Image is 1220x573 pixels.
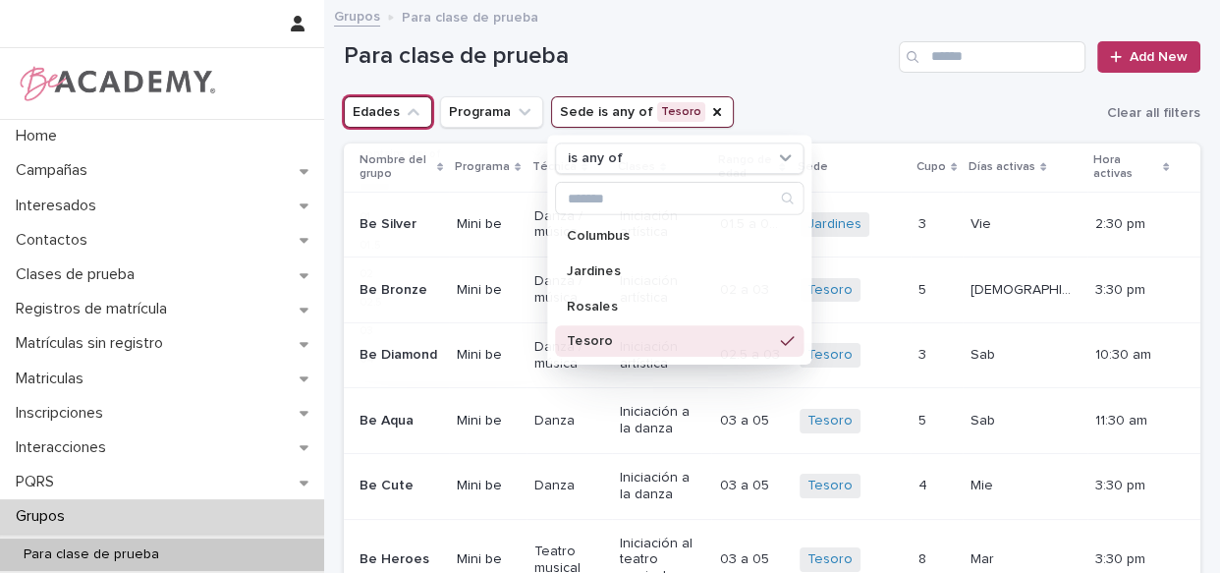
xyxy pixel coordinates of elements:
[8,438,122,457] p: Interacciones
[8,370,99,388] p: Matriculas
[899,41,1085,73] input: Search
[8,127,73,145] p: Home
[555,182,804,215] div: Search
[360,297,527,308] p: 02.5
[344,453,1200,519] tr: Be CuteMini beDanzaIniciación a la danza03 a 0503 a 05 Tesoro 44 MieMie 3:30 pm
[970,278,1083,299] p: [DEMOGRAPHIC_DATA]
[620,470,703,503] p: Iniciación a la danza
[970,409,999,430] p: Sab
[1107,106,1200,120] span: Clear all filters
[1097,41,1200,73] a: Add New
[1095,478,1169,494] p: 3:30 pm
[807,347,853,364] a: Tesoro
[1095,347,1169,364] p: 10:30 am
[918,343,930,364] p: 3
[360,325,527,336] p: 03
[1130,50,1188,64] span: Add New
[8,300,183,318] p: Registros de matrícula
[918,212,930,233] p: 3
[918,278,930,299] p: 5
[8,473,70,491] p: PQRS
[8,161,103,180] p: Campañas
[8,334,179,353] p: Matrículas sin registro
[970,212,995,233] p: Vie
[970,343,999,364] p: Sab
[1093,149,1158,186] p: Hora activas
[16,64,217,103] img: WPrjXfSUmiLcdUfaYY4Q
[8,197,112,215] p: Interesados
[360,147,441,160] p: contains any of
[8,265,150,284] p: Clases de prueba
[457,551,519,568] p: Mini be
[918,474,931,494] p: 4
[360,268,527,279] p: 02
[969,156,1035,178] p: Días activas
[8,546,175,563] p: Para clase de prueba
[344,388,1200,454] tr: Be AquaMini beDanzaIniciación a la danza03 a 0503 a 05 Tesoro 55 SabSab 11:30 am
[918,409,930,430] p: 5
[1095,413,1169,430] p: 11:30 am
[457,478,519,494] p: Mini be
[719,547,772,568] p: 03 a 05
[970,547,998,568] p: Mar
[360,240,527,251] p: 01.5
[567,334,773,348] p: Tesoro
[719,409,772,430] p: 03 a 05
[360,211,527,222] p: 01
[568,150,622,167] p: is any of
[344,96,432,128] button: Edades
[334,4,380,27] a: Grupos
[567,229,773,243] p: Columbus
[8,404,119,423] p: Inscripciones
[620,404,703,437] p: Iniciación a la danza
[807,282,853,299] a: Tesoro
[719,474,772,494] p: 03 a 05
[1095,216,1169,233] p: 2:30 pm
[351,174,551,200] input: Search
[556,183,803,214] input: Search
[360,354,527,365] p: 04
[551,96,734,128] button: Sede
[402,5,538,27] p: Para clase de prueba
[534,478,604,494] p: Danza
[360,478,441,494] p: Be Cute
[567,264,773,278] p: Jardines
[360,551,441,568] p: Be Heroes
[916,156,946,178] p: Cupo
[1095,282,1169,299] p: 3:30 pm
[1099,98,1200,128] button: Clear all filters
[807,478,853,494] a: Tesoro
[440,96,543,128] button: Programa
[807,216,861,233] a: Jardines
[918,547,930,568] p: 8
[798,156,828,178] p: Sede
[344,42,891,71] h1: Para clase de prueba
[807,413,853,430] a: Tesoro
[1095,551,1169,568] p: 3:30 pm
[567,299,773,313] p: Rosales
[8,507,81,526] p: Grupos
[8,231,103,250] p: Contactos
[970,474,997,494] p: Mie
[350,173,552,200] div: Search
[807,551,853,568] a: Tesoro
